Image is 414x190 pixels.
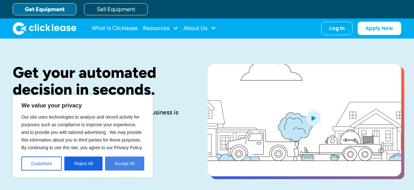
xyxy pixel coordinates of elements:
[304,109,322,127] img: Blue play button logo on a light blue circular background
[13,22,76,35] img: Clicklease logo
[64,157,103,171] button: Reject All
[183,22,216,35] div: About Us
[13,64,187,98] h1: Get your automated decision in seconds.
[21,114,143,150] span: Our site uses technologies to analyze and record activity for purposes such as compliance to impr...
[13,3,76,15] a: Get Equipment
[358,22,401,35] a: Apply Now
[208,64,401,176] a: open lightbox
[143,22,178,35] div: Resources
[329,25,345,32] div: Log In
[105,157,144,171] button: Accept All
[13,95,153,177] div: We value your privacy
[21,157,62,171] button: Customize
[21,102,144,109] p: We value your privacy
[13,22,76,35] a: home
[92,22,138,35] a: What Is Clicklease
[84,3,148,15] a: Sell Equipment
